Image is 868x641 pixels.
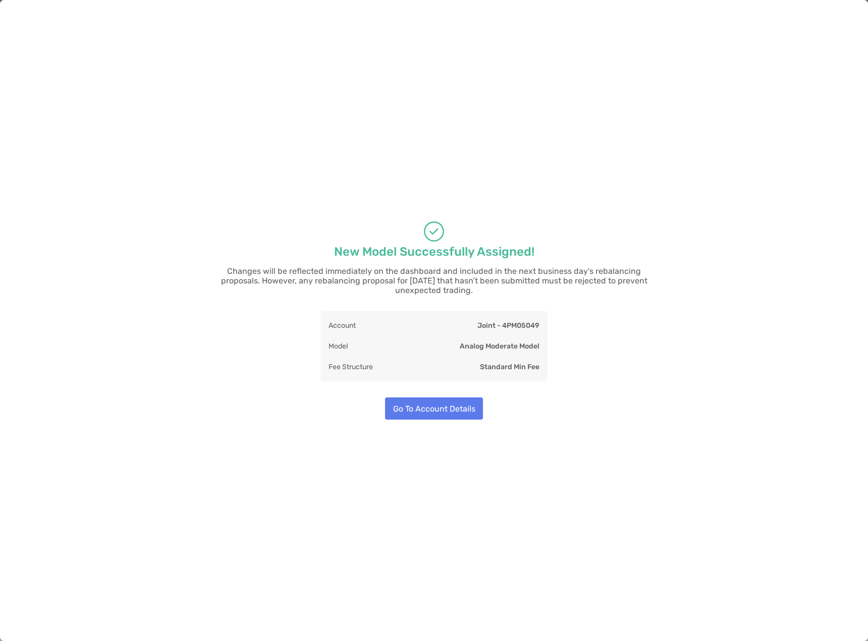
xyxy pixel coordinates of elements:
[460,340,539,353] p: Analog Moderate Model
[329,340,348,353] p: Model
[385,397,483,420] button: Go To Account Details
[480,361,539,373] p: Standard Min Fee
[477,319,539,332] p: Joint - 4PM05049
[334,246,534,258] p: New Model Successfully Assigned!
[329,319,356,332] p: Account
[207,266,661,295] p: Changes will be reflected immediately on the dashboard and included in the next business day's re...
[329,361,373,373] p: Fee Structure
